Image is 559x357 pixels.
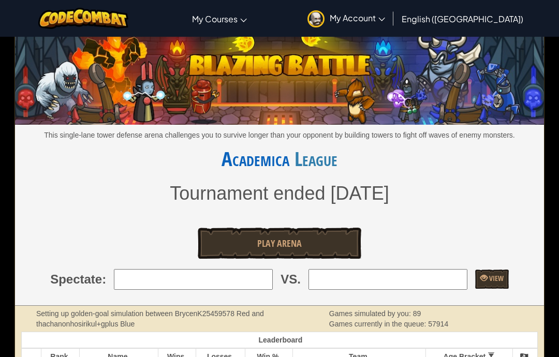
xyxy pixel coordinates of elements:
[15,33,544,125] img: Blazing Battle
[289,145,337,172] span: League
[281,271,301,288] span: VS.
[329,309,413,318] span: Games simulated by you:
[170,183,389,204] span: Tournament ended [DATE]
[259,336,303,344] span: Leaderboard
[307,10,325,27] img: avatar
[38,8,129,29] img: CodeCombat logo
[222,145,289,172] a: Academica
[396,5,528,33] a: English ([GEOGRAPHIC_DATA])
[187,5,252,33] a: My Courses
[257,237,302,250] span: Play Arena
[36,309,264,328] strong: Setting up golden-goal simulation between BrycenK25459578 Red and thachanonhosirikul+gplus Blue
[102,271,106,288] span: :
[192,13,238,24] span: My Courses
[330,12,385,23] span: My Account
[402,13,523,24] span: English ([GEOGRAPHIC_DATA])
[302,2,390,35] a: My Account
[413,309,421,318] span: 89
[488,273,504,283] span: View
[15,130,544,140] p: This single-lane tower defense arena challenges you to survive longer than your opponent by build...
[198,228,361,259] a: Play Arena
[50,271,102,288] span: Spectate
[428,320,448,328] span: 57914
[329,320,428,328] span: Games currently in the queue:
